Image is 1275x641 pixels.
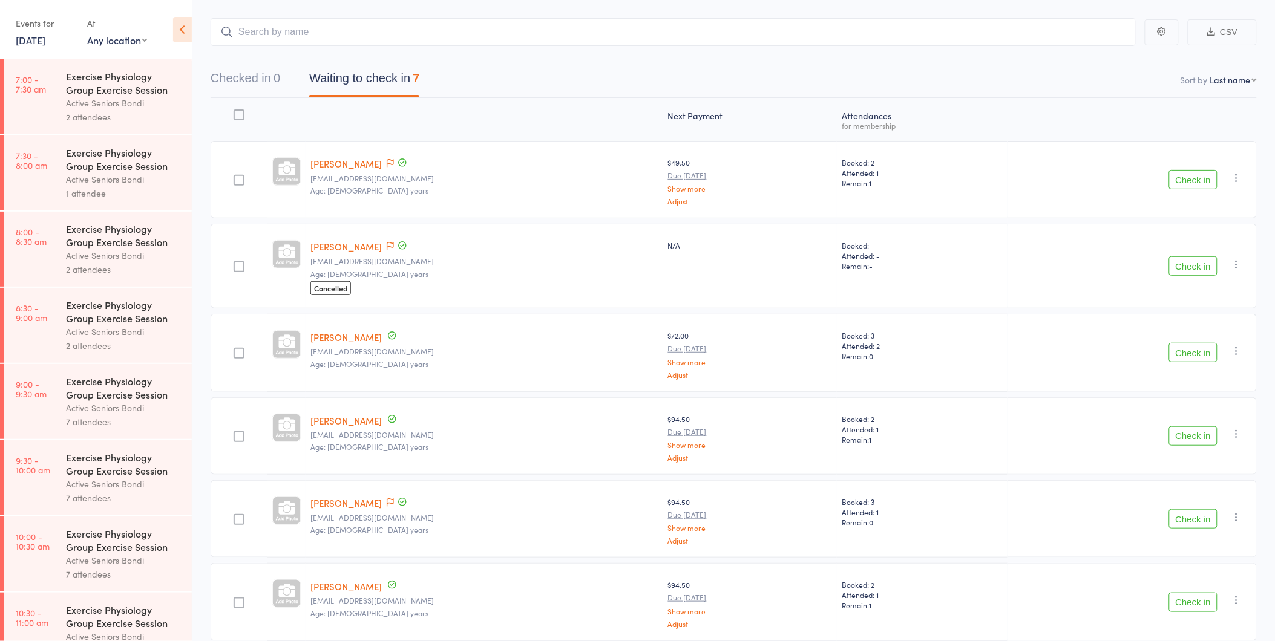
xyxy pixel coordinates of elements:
[310,257,658,265] small: claredonnelley356@gmail.com
[842,340,1003,351] span: Attended: 2
[668,524,832,532] a: Show more
[4,288,192,363] a: 8:30 -9:00 amExercise Physiology Group Exercise SessionActive Seniors Bondi2 attendees
[842,517,1003,527] span: Remain:
[16,455,50,475] time: 9:30 - 10:00 am
[16,303,47,322] time: 8:30 - 9:00 am
[66,110,182,124] div: 2 attendees
[310,431,658,439] small: rhara12@hotmail.com
[1169,426,1218,446] button: Check in
[66,325,182,339] div: Active Seniors Bondi
[1181,74,1208,86] label: Sort by
[66,401,182,415] div: Active Seniors Bondi
[310,240,382,253] a: [PERSON_NAME]
[837,103,1008,135] div: Atten­dances
[66,477,182,491] div: Active Seniors Bondi
[668,607,832,615] a: Show more
[66,527,182,553] div: Exercise Physiology Group Exercise Session
[1210,74,1251,86] div: Last name
[842,424,1003,434] span: Attended: 1
[668,536,832,544] a: Adjust
[310,157,382,170] a: [PERSON_NAME]
[66,603,182,630] div: Exercise Physiology Group Exercise Session
[842,496,1003,507] span: Booked: 3
[842,579,1003,590] span: Booked: 2
[668,454,832,461] a: Adjust
[668,184,832,192] a: Show more
[87,13,147,33] div: At
[66,339,182,353] div: 2 attendees
[211,65,280,97] button: Checked in0
[869,600,871,610] span: 1
[842,600,1003,610] span: Remain:
[668,157,832,205] div: $49.50
[310,596,658,605] small: candaw@bigpond.com
[66,567,182,581] div: 7 attendees
[668,428,832,436] small: Due [DATE]
[668,441,832,449] a: Show more
[310,185,428,195] span: Age: [DEMOGRAPHIC_DATA] years
[16,532,50,551] time: 10:00 - 10:30 am
[310,268,428,279] span: Age: [DEMOGRAPHIC_DATA] years
[1169,170,1218,189] button: Check in
[668,171,832,180] small: Due [DATE]
[66,186,182,200] div: 1 attendee
[310,174,658,183] small: campbellvictoria@gmail.com
[668,330,832,378] div: $72.00
[842,414,1003,424] span: Booked: 2
[668,593,832,602] small: Due [DATE]
[66,415,182,429] div: 7 attendees
[1169,593,1218,612] button: Check in
[668,414,832,461] div: $94.50
[310,441,428,452] span: Age: [DEMOGRAPHIC_DATA] years
[4,516,192,591] a: 10:00 -10:30 amExercise Physiology Group Exercise SessionActive Seniors Bondi7 attendees
[16,74,46,94] time: 7:00 - 7:30 am
[668,197,832,205] a: Adjust
[663,103,837,135] div: Next Payment
[66,249,182,262] div: Active Seniors Bondi
[668,344,832,353] small: Due [DATE]
[413,71,419,85] div: 7
[1169,256,1218,276] button: Check in
[16,227,47,246] time: 8:00 - 8:30 am
[16,608,48,627] time: 10:30 - 11:00 am
[4,59,192,134] a: 7:00 -7:30 amExercise Physiology Group Exercise SessionActive Seniors Bondi2 attendees
[310,580,382,593] a: [PERSON_NAME]
[16,33,45,47] a: [DATE]
[842,168,1003,178] span: Attended: 1
[4,212,192,287] a: 8:00 -8:30 amExercise Physiology Group Exercise SessionActive Seniors Bondi2 attendees
[309,65,419,97] button: Waiting to check in7
[4,440,192,515] a: 9:30 -10:00 amExercise Physiology Group Exercise SessionActive Seniors Bondi7 attendees
[842,250,1003,261] span: Attended: -
[66,553,182,567] div: Active Seniors Bondi
[842,261,1003,271] span: Remain:
[16,13,75,33] div: Events for
[869,261,873,271] span: -
[66,146,182,172] div: Exercise Physiology Group Exercise Session
[310,281,351,295] span: Cancelled
[869,517,873,527] span: 0
[310,513,658,522] small: anitapiller21@gmail.com
[310,331,382,343] a: [PERSON_NAME]
[66,298,182,325] div: Exercise Physiology Group Exercise Session
[668,371,832,379] a: Adjust
[310,359,428,369] span: Age: [DEMOGRAPHIC_DATA] years
[1188,19,1257,45] button: CSV
[842,178,1003,188] span: Remain:
[4,135,192,210] a: 7:30 -8:00 amExercise Physiology Group Exercise SessionActive Seniors Bondi1 attendee
[668,579,832,627] div: $94.50
[274,71,280,85] div: 0
[668,240,832,250] div: N/A
[842,330,1003,340] span: Booked: 3
[668,620,832,628] a: Adjust
[211,18,1136,46] input: Search by name
[842,590,1003,600] span: Attended: 1
[87,33,147,47] div: Any location
[842,507,1003,517] span: Attended: 1
[842,434,1003,444] span: Remain:
[66,222,182,249] div: Exercise Physiology Group Exercise Session
[842,351,1003,361] span: Remain:
[842,240,1003,250] span: Booked: -
[310,608,428,618] span: Age: [DEMOGRAPHIC_DATA] years
[668,358,832,366] a: Show more
[869,178,871,188] span: 1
